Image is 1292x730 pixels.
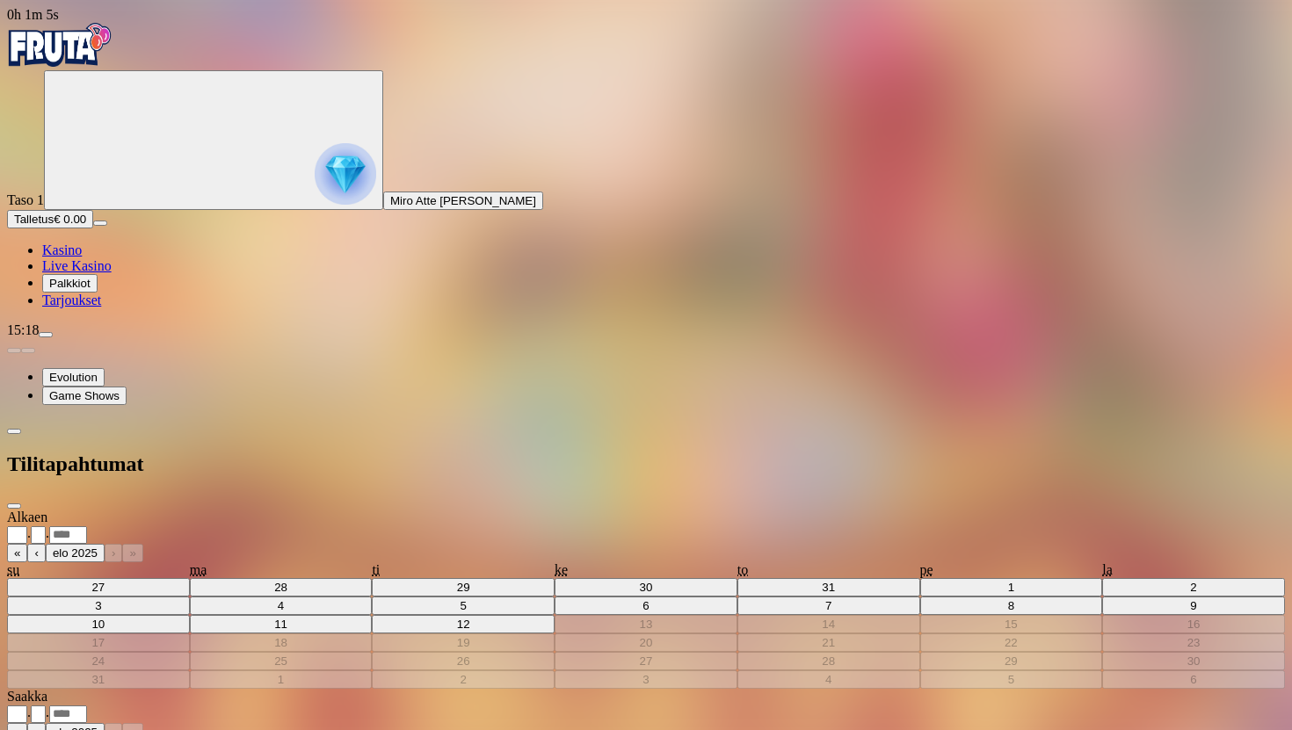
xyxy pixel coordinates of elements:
[920,670,1103,689] button: 5. syyskuuta 2025
[737,578,920,596] button: 31. heinäkuuta 2025
[1102,562,1113,577] abbr: lauantai
[27,705,31,719] span: .
[122,544,142,562] button: »
[737,652,920,670] button: 28. elokuuta 2025
[39,332,53,337] button: menu
[7,578,190,596] button: 27. heinäkuuta 2025
[42,387,127,405] button: Game Shows
[1102,615,1285,633] button: 16. elokuuta 2025
[278,599,284,612] abbr: 4. elokuuta 2025
[555,652,737,670] button: 27. elokuuta 2025
[42,274,98,293] button: Palkkiot
[190,596,373,615] button: 4. elokuuta 2025
[1187,618,1201,631] abbr: 16. elokuuta 2025
[7,689,47,704] span: Saakka
[274,581,287,594] abbr: 28. heinäkuuta 2025
[54,213,86,226] span: € 0.00
[822,654,835,668] abbr: 28. elokuuta 2025
[640,618,653,631] abbr: 13. elokuuta 2025
[53,546,98,560] span: elo 2025
[1190,581,1196,594] abbr: 2. elokuuta 2025
[7,210,93,228] button: Talletusplus icon€ 0.00
[190,615,373,633] button: 11. elokuuta 2025
[555,615,737,633] button: 13. elokuuta 2025
[49,277,91,290] span: Palkkiot
[42,258,112,273] a: Live Kasino
[44,70,383,210] button: reward progress
[7,348,21,353] button: prev slide
[42,293,101,307] a: Tarjoukset
[1190,673,1196,686] abbr: 6. syyskuuta 2025
[1102,652,1285,670] button: 30. elokuuta 2025
[1102,670,1285,689] button: 6. syyskuuta 2025
[1008,581,1014,594] abbr: 1. elokuuta 2025
[42,242,82,257] a: Kasino
[457,636,470,649] abbr: 19. elokuuta 2025
[7,54,113,69] a: Fruta
[920,633,1103,652] button: 22. elokuuta 2025
[27,544,45,562] button: ‹
[1102,596,1285,615] button: 9. elokuuta 2025
[1187,636,1201,649] abbr: 23. elokuuta 2025
[640,654,653,668] abbr: 27. elokuuta 2025
[315,143,376,205] img: reward progress
[383,192,543,210] button: Miro Atte [PERSON_NAME]
[46,544,105,562] button: elo 2025
[372,615,555,633] button: 12. elokuuta 2025
[190,578,373,596] button: 28. heinäkuuta 2025
[190,633,373,652] button: 18. elokuuta 2025
[737,670,920,689] button: 4. syyskuuta 2025
[640,636,653,649] abbr: 20. elokuuta 2025
[190,652,373,670] button: 25. elokuuta 2025
[7,23,113,67] img: Fruta
[7,544,27,562] button: «
[1008,673,1014,686] abbr: 5. syyskuuta 2025
[93,220,107,226] button: menu
[457,654,470,668] abbr: 26. elokuuta 2025
[457,618,470,631] abbr: 12. elokuuta 2025
[640,581,653,594] abbr: 30. heinäkuuta 2025
[7,429,21,434] button: chevron-left icon
[27,525,31,540] span: .
[920,578,1103,596] button: 1. elokuuta 2025
[1190,599,1196,612] abbr: 9. elokuuta 2025
[91,654,105,668] abbr: 24. elokuuta 2025
[372,596,555,615] button: 5. elokuuta 2025
[21,348,35,353] button: next slide
[7,7,59,22] span: user session time
[7,510,47,524] span: Alkaen
[105,544,122,562] button: ›
[7,322,39,337] span: 15:18
[7,452,1285,476] h2: Tilitapahtumat
[42,368,105,387] button: Evolution
[7,192,44,207] span: Taso 1
[461,599,467,612] abbr: 5. elokuuta 2025
[7,23,1285,308] nav: Primary
[91,618,105,631] abbr: 10. elokuuta 2025
[372,578,555,596] button: 29. heinäkuuta 2025
[49,371,98,384] span: Evolution
[737,615,920,633] button: 14. elokuuta 2025
[555,670,737,689] button: 3. syyskuuta 2025
[91,581,105,594] abbr: 27. heinäkuuta 2025
[91,673,105,686] abbr: 31. elokuuta 2025
[278,673,284,686] abbr: 1. syyskuuta 2025
[1005,618,1018,631] abbr: 15. elokuuta 2025
[372,633,555,652] button: 19. elokuuta 2025
[7,652,190,670] button: 24. elokuuta 2025
[737,562,748,577] abbr: torstai
[555,562,568,577] abbr: keskiviikko
[642,599,649,612] abbr: 6. elokuuta 2025
[390,194,536,207] span: Miro Atte [PERSON_NAME]
[372,670,555,689] button: 2. syyskuuta 2025
[372,652,555,670] button: 26. elokuuta 2025
[274,636,287,649] abbr: 18. elokuuta 2025
[14,213,54,226] span: Talletus
[372,562,380,577] abbr: tiistai
[7,670,190,689] button: 31. elokuuta 2025
[274,618,287,631] abbr: 11. elokuuta 2025
[46,525,49,540] span: .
